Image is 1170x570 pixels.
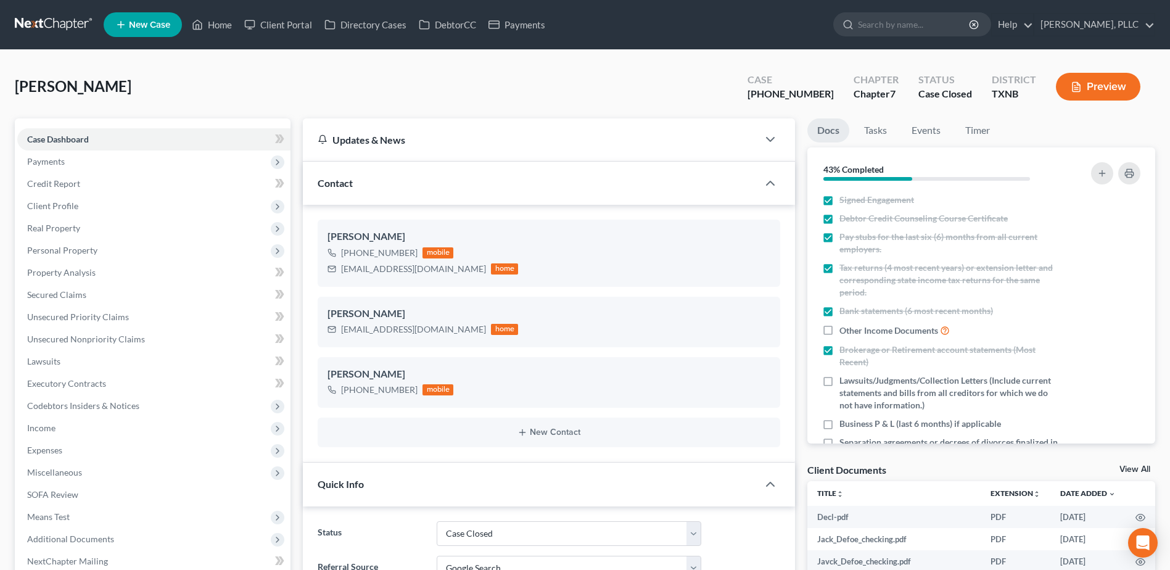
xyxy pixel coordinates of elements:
a: Client Portal [238,14,318,36]
a: Tasks [854,118,897,142]
td: PDF [981,528,1050,550]
span: [PERSON_NAME] [15,77,131,95]
div: [EMAIL_ADDRESS][DOMAIN_NAME] [341,263,486,275]
div: mobile [422,384,453,395]
div: [PERSON_NAME] [328,307,770,321]
span: Other Income Documents [839,324,938,337]
div: mobile [422,247,453,258]
div: [PERSON_NAME] [328,367,770,382]
a: Help [992,14,1033,36]
i: unfold_more [836,490,844,498]
a: Home [186,14,238,36]
span: Credit Report [27,178,80,189]
div: home [491,263,518,275]
a: Date Added expand_more [1060,489,1116,498]
span: Unsecured Nonpriority Claims [27,334,145,344]
a: Extensionunfold_more [991,489,1040,498]
span: Payments [27,156,65,167]
div: Updates & News [318,133,743,146]
span: Separation agreements or decrees of divorces finalized in the past 2 years [839,436,1058,461]
a: Titleunfold_more [817,489,844,498]
span: Contact [318,177,353,189]
div: District [992,73,1036,87]
input: Search by name... [858,13,971,36]
a: Docs [807,118,849,142]
strong: 43% Completed [823,164,884,175]
span: New Case [129,20,170,30]
td: Decl-pdf [807,506,981,528]
i: unfold_more [1033,490,1040,498]
span: Quick Info [318,478,364,490]
span: NextChapter Mailing [27,556,108,566]
a: Timer [955,118,1000,142]
span: Income [27,423,56,433]
td: [DATE] [1050,506,1126,528]
div: [EMAIL_ADDRESS][DOMAIN_NAME] [341,323,486,336]
label: Status [311,521,430,546]
a: Unsecured Nonpriority Claims [17,328,290,350]
span: Debtor Credit Counseling Course Certificate [839,212,1008,225]
td: PDF [981,506,1050,528]
span: Tax returns (4 most recent years) or extension letter and corresponding state income tax returns ... [839,262,1058,299]
span: Secured Claims [27,289,86,300]
span: SOFA Review [27,489,78,500]
div: [PHONE_NUMBER] [341,384,418,396]
span: Real Property [27,223,80,233]
a: Directory Cases [318,14,413,36]
a: DebtorCC [413,14,482,36]
a: Property Analysis [17,262,290,284]
span: Executory Contracts [27,378,106,389]
span: Miscellaneous [27,467,82,477]
a: [PERSON_NAME], PLLC [1034,14,1155,36]
span: Client Profile [27,200,78,211]
a: SOFA Review [17,484,290,506]
div: Chapter [854,87,899,101]
span: Business P & L (last 6 months) if applicable [839,418,1001,430]
span: Lawsuits/Judgments/Collection Letters (Include current statements and bills from all creditors fo... [839,374,1058,411]
div: [PERSON_NAME] [328,229,770,244]
button: Preview [1056,73,1140,101]
a: Credit Report [17,173,290,195]
a: Secured Claims [17,284,290,306]
span: Means Test [27,511,70,522]
i: expand_more [1108,490,1116,498]
span: Bank statements (6 most recent months) [839,305,993,317]
span: Personal Property [27,245,97,255]
a: Events [902,118,950,142]
a: View All [1119,465,1150,474]
span: Brokerage or Retirement account statements (Most Recent) [839,344,1058,368]
div: Client Documents [807,463,886,476]
span: Case Dashboard [27,134,89,144]
div: Case [748,73,834,87]
span: Expenses [27,445,62,455]
span: Additional Documents [27,534,114,544]
span: 7 [890,88,896,99]
div: Case Closed [918,87,972,101]
a: Lawsuits [17,350,290,373]
a: Executory Contracts [17,373,290,395]
div: [PHONE_NUMBER] [748,87,834,101]
div: Chapter [854,73,899,87]
div: home [491,324,518,335]
span: Pay stubs for the last six (6) months from all current employers. [839,231,1058,255]
div: Open Intercom Messenger [1128,528,1158,558]
td: [DATE] [1050,528,1126,550]
div: Status [918,73,972,87]
div: [PHONE_NUMBER] [341,247,418,259]
a: Unsecured Priority Claims [17,306,290,328]
td: Jack_Defoe_checking.pdf [807,528,981,550]
a: Payments [482,14,551,36]
span: Property Analysis [27,267,96,278]
span: Codebtors Insiders & Notices [27,400,139,411]
span: Unsecured Priority Claims [27,312,129,322]
span: Signed Engagement [839,194,914,206]
a: Case Dashboard [17,128,290,151]
span: Lawsuits [27,356,60,366]
button: New Contact [328,427,770,437]
div: TXNB [992,87,1036,101]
